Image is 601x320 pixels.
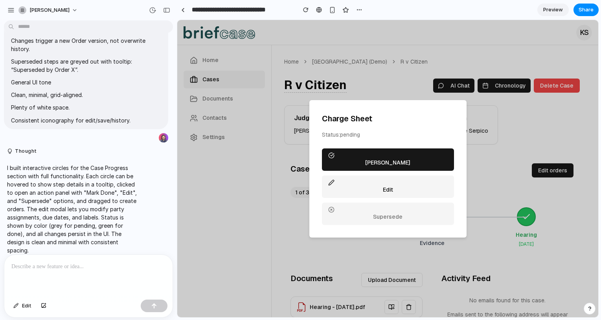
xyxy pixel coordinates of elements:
[11,116,161,124] p: Consistent iconography for edit/save/history.
[11,78,161,86] p: General UI tone
[7,164,138,254] p: I built interactive circles for the Case Progress section with full functionality. Each circle ca...
[11,91,161,99] p: Clean, minimal, grid-aligned.
[145,93,277,104] h3: Charge Sheet
[11,57,161,74] p: Superseded steps are greyed out with tooltip: “Superseded by Order X”.
[29,6,70,14] span: [PERSON_NAME]
[11,103,161,112] p: Plenty of white space.
[145,155,277,178] button: Edit
[145,128,277,151] button: [PERSON_NAME]
[11,37,161,53] p: Changes trigger a new Order version, not overwrite history.
[145,111,277,119] div: Status: pending
[579,6,594,14] span: Share
[543,6,563,14] span: Preview
[573,4,599,16] button: Share
[15,4,82,16] button: [PERSON_NAME]
[145,183,277,205] button: Supersede
[22,302,31,310] span: Edit
[537,4,569,16] a: Preview
[9,300,35,312] button: Edit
